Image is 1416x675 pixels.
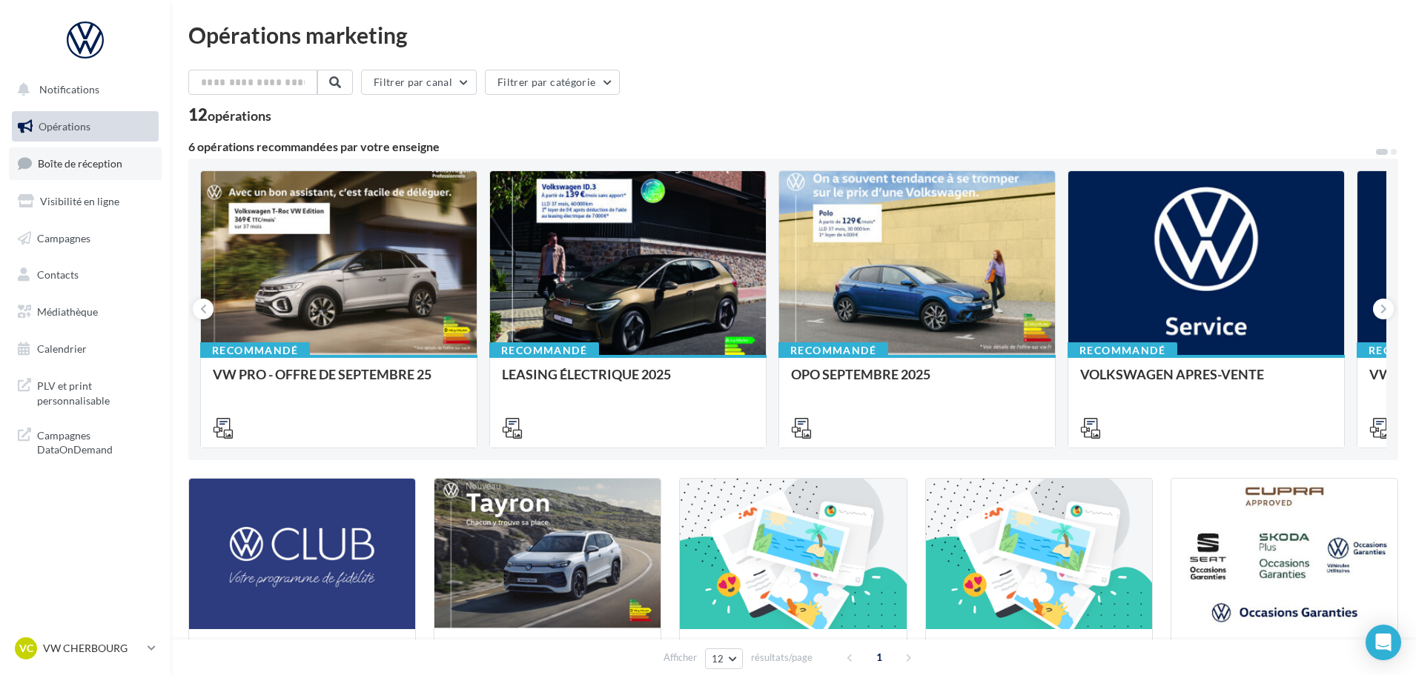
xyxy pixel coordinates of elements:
button: Notifications [9,74,156,105]
span: VC [19,641,33,656]
span: 12 [712,653,724,665]
a: Opérations [9,111,162,142]
div: VOLKSWAGEN APRES-VENTE [1080,367,1332,396]
div: LEASING ÉLECTRIQUE 2025 [502,367,754,396]
a: Campagnes DataOnDemand [9,419,162,463]
span: Calendrier [37,342,87,355]
span: Campagnes [37,231,90,244]
a: Contacts [9,259,162,290]
div: 6 opérations recommandées par votre enseigne [188,141,1374,153]
p: VW CHERBOURG [43,641,142,656]
span: Visibilité en ligne [40,195,119,207]
a: PLV et print personnalisable [9,370,162,413]
div: Recommandé [1068,342,1177,359]
div: Recommandé [778,342,888,359]
a: Boîte de réception [9,147,162,179]
button: Filtrer par canal [361,70,477,95]
a: Calendrier [9,333,162,365]
span: résultats/page [751,651,813,665]
a: VC VW CHERBOURG [12,634,159,662]
span: Afficher [664,651,697,665]
button: Filtrer par catégorie [485,70,620,95]
div: OPO SEPTEMBRE 2025 [791,367,1043,396]
a: Visibilité en ligne [9,186,162,217]
a: Médiathèque [9,296,162,327]
span: Boîte de réception [38,157,122,170]
span: 1 [867,645,891,669]
span: Médiathèque [37,305,98,318]
div: Recommandé [489,342,599,359]
div: VW PRO - OFFRE DE SEPTEMBRE 25 [213,367,465,396]
span: Opérations [39,120,90,133]
span: Notifications [39,83,99,96]
div: 12 [188,107,271,123]
span: Contacts [37,268,79,281]
div: opérations [208,109,271,122]
div: Opérations marketing [188,24,1398,46]
button: 12 [705,648,743,669]
div: Recommandé [200,342,310,359]
span: Campagnes DataOnDemand [37,425,153,457]
span: PLV et print personnalisable [37,376,153,408]
a: Campagnes [9,223,162,254]
div: Open Intercom Messenger [1366,625,1401,660]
